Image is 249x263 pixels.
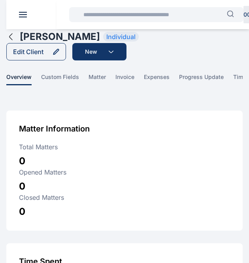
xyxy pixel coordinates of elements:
a: overview [6,73,41,85]
div: Closed Matters [19,193,230,202]
div: Total Matters [19,142,230,152]
a: expenses [144,73,179,85]
h1: [PERSON_NAME] [20,30,100,43]
div: Opened Matters [19,167,230,177]
div: 0 [19,180,230,193]
button: New [72,43,126,60]
span: matter [89,73,106,85]
div: 0 [19,205,230,218]
span: invoice [115,73,134,85]
div: Matter Information [19,123,230,134]
a: progress update [179,73,233,85]
span: overview [6,73,32,85]
a: invoice [115,73,144,85]
span: progress update [179,73,224,85]
span: custom fields [41,73,79,85]
a: matter [89,73,115,85]
button: Edit Client [6,43,66,60]
div: Edit Client [13,47,43,56]
div: 0 [19,155,230,167]
span: Individual [103,32,139,41]
a: custom fields [41,73,89,85]
span: expenses [144,73,170,85]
